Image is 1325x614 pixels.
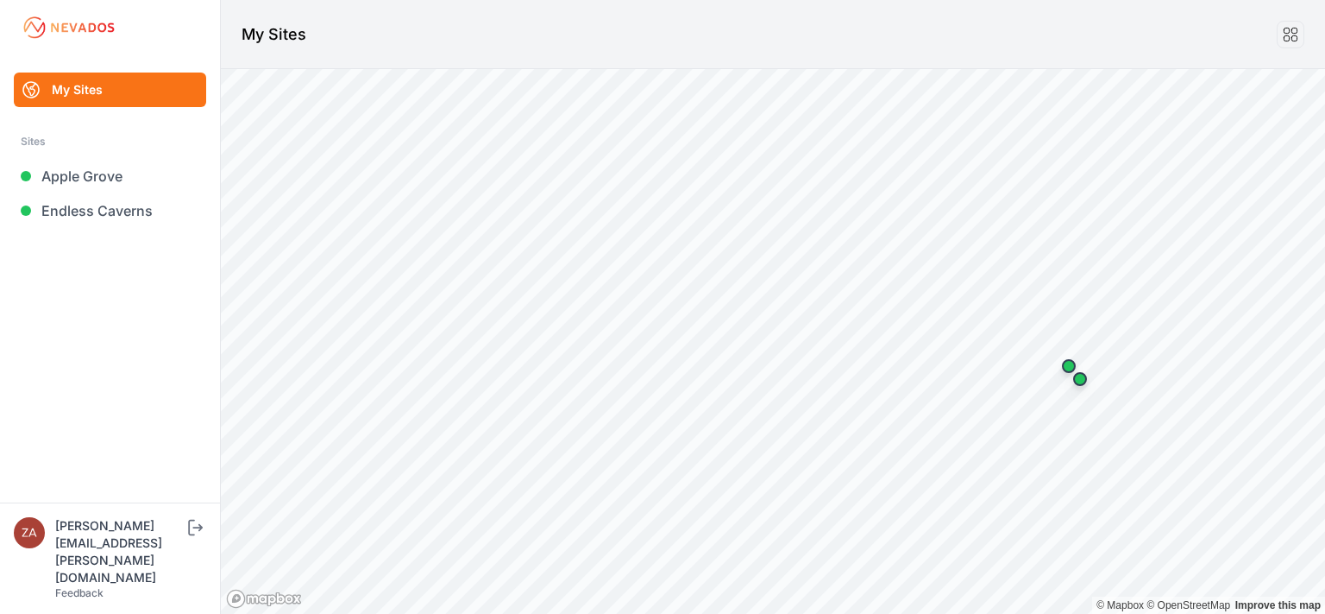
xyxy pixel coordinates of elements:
a: OpenStreetMap [1146,599,1230,611]
a: Feedback [55,586,104,599]
img: Nevados [21,14,117,41]
a: Endless Caverns [14,193,206,228]
div: Map marker [1052,349,1086,383]
a: Mapbox [1096,599,1144,611]
img: zachary.brogan@energixrenewables.com [14,517,45,548]
div: Sites [21,131,199,152]
canvas: Map [221,69,1325,614]
a: Apple Grove [14,159,206,193]
h1: My Sites [242,22,306,47]
div: [PERSON_NAME][EMAIL_ADDRESS][PERSON_NAME][DOMAIN_NAME] [55,517,185,586]
a: Map feedback [1235,599,1321,611]
a: Mapbox logo [226,589,302,609]
a: My Sites [14,73,206,107]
